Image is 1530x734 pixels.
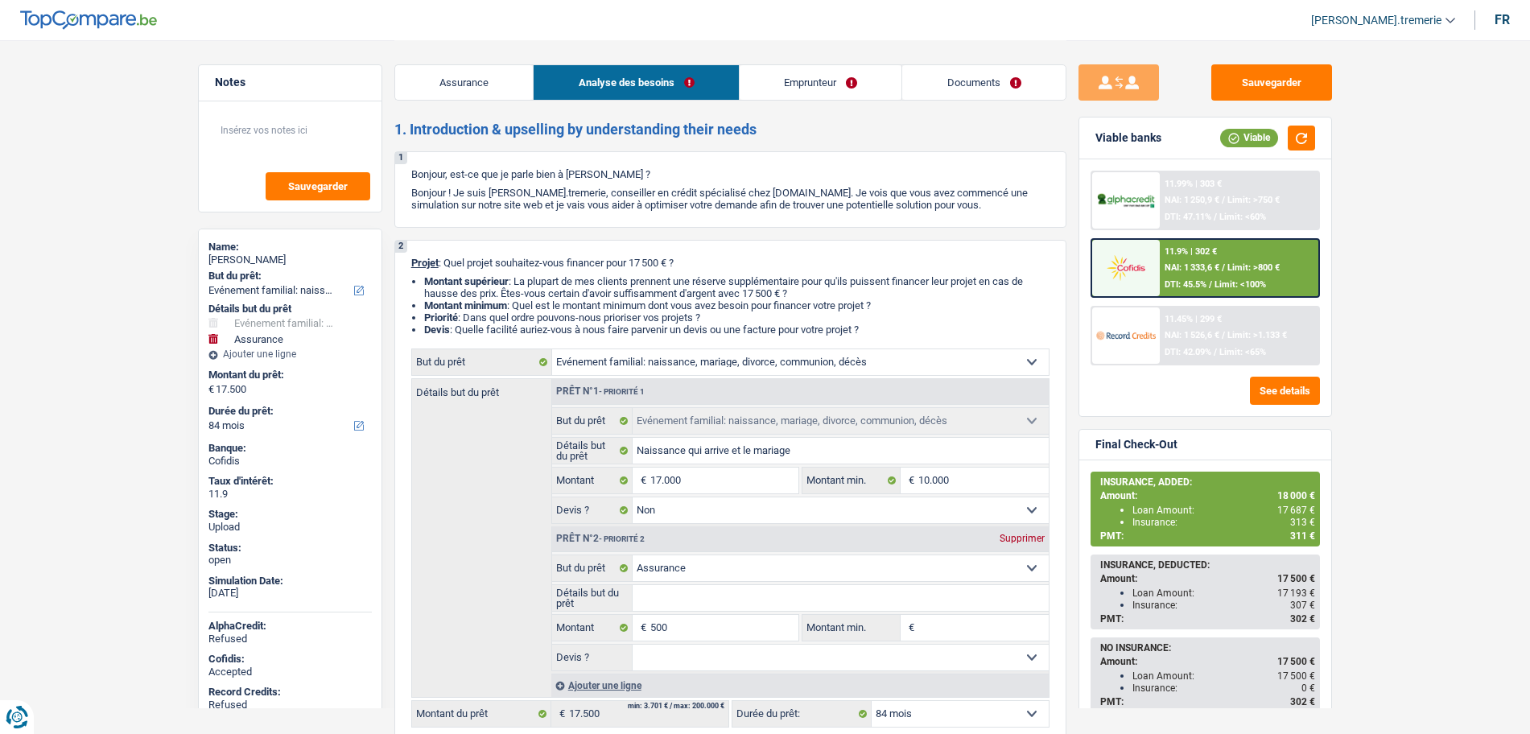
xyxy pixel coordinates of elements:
[1100,613,1315,625] div: PMT:
[208,633,372,645] div: Refused
[1100,476,1315,488] div: INSURANCE, ADDED:
[802,468,901,493] label: Montant min.
[1165,279,1206,290] span: DTI: 45.5%
[1165,314,1222,324] div: 11.45% | 299 €
[208,241,372,254] div: Name:
[208,270,369,282] label: But du prêt:
[628,703,724,710] div: min: 3.701 € / max: 200.000 €
[208,508,372,521] div: Stage:
[552,534,649,544] div: Prêt n°2
[208,455,372,468] div: Cofidis
[412,379,551,398] label: Détails but du prêt
[534,65,739,100] a: Analyse des besoins
[1132,588,1315,599] div: Loan Amount:
[288,181,348,192] span: Sauvegarder
[1227,195,1280,205] span: Limit: >750 €
[208,653,372,666] div: Cofidis:
[1290,530,1315,542] span: 311 €
[1277,656,1315,667] span: 17 500 €
[208,542,372,555] div: Status:
[411,187,1050,211] p: Bonjour ! Je suis [PERSON_NAME].tremerie, conseiller en crédit spécialisé chez [DOMAIN_NAME]. Je ...
[1165,330,1219,340] span: NAI: 1 526,6 €
[1100,656,1315,667] div: Amount:
[901,468,918,493] span: €
[1132,682,1315,694] div: Insurance:
[1290,517,1315,528] span: 313 €
[395,241,407,253] div: 2
[208,620,372,633] div: AlphaCredit:
[411,257,1050,269] p: : Quel projet souhaitez-vous financer pour 17 500 € ?
[1165,246,1217,257] div: 11.9% | 302 €
[208,303,372,315] div: Détails but du prêt
[1301,682,1315,694] span: 0 €
[208,475,372,488] div: Taux d'intérêt:
[1214,347,1217,357] span: /
[1290,600,1315,611] span: 307 €
[1100,696,1315,707] div: PMT:
[1096,320,1156,350] img: Record Credits
[1222,195,1225,205] span: /
[552,585,633,611] label: Détails but du prêt
[1277,573,1315,584] span: 17 500 €
[208,488,372,501] div: 11.9
[424,275,1050,299] li: : La plupart de mes clients prennent une réserve supplémentaire pour qu'ils puissent financer leu...
[901,615,918,641] span: €
[1209,279,1212,290] span: /
[208,699,372,711] div: Refused
[1100,573,1315,584] div: Amount:
[1132,505,1315,516] div: Loan Amount:
[208,575,372,588] div: Simulation Date:
[552,645,633,670] label: Devis ?
[424,299,1050,311] li: : Quel est le montant minimum dont vous avez besoin pour financer votre projet ?
[1311,14,1441,27] span: [PERSON_NAME].tremerie
[1227,330,1287,340] span: Limit: >1.133 €
[394,121,1066,138] h2: 1. Introduction & upselling by understanding their needs
[411,168,1050,180] p: Bonjour, est-ce que je parle bien à [PERSON_NAME] ?
[1100,559,1315,571] div: INSURANCE, DEDUCTED:
[732,701,872,727] label: Durée du prêt:
[1277,588,1315,599] span: 17 193 €
[599,387,645,396] span: - Priorité 1
[208,587,372,600] div: [DATE]
[1227,262,1280,273] span: Limit: >800 €
[1222,262,1225,273] span: /
[552,615,633,641] label: Montant
[1100,530,1315,542] div: PMT:
[208,554,372,567] div: open
[1250,377,1320,405] button: See details
[1211,64,1332,101] button: Sauvegarder
[1132,600,1315,611] div: Insurance:
[552,555,633,581] label: But du prêt
[552,408,633,434] label: But du prêt
[1277,670,1315,682] span: 17 500 €
[551,674,1049,697] div: Ajouter une ligne
[1100,490,1315,501] div: Amount:
[208,369,369,381] label: Montant du prêt:
[215,76,365,89] h5: Notes
[208,254,372,266] div: [PERSON_NAME]
[424,324,450,336] span: Devis
[208,383,214,396] span: €
[208,521,372,534] div: Upload
[208,442,372,455] div: Banque:
[552,386,649,397] div: Prêt n°1
[552,438,633,464] label: Détails but du prêt
[552,468,633,493] label: Montant
[902,65,1066,100] a: Documents
[1298,7,1455,34] a: [PERSON_NAME].tremerie
[424,324,1050,336] li: : Quelle facilité auriez-vous à nous faire parvenir un devis ou une facture pour votre projet ?
[395,65,534,100] a: Assurance
[412,349,552,375] label: But du prêt
[551,701,569,727] span: €
[424,275,509,287] strong: Montant supérieur
[633,615,650,641] span: €
[1214,212,1217,222] span: /
[424,299,507,311] strong: Montant minimum
[412,701,551,727] label: Montant du prêt
[208,348,372,360] div: Ajouter une ligne
[1222,330,1225,340] span: /
[411,257,439,269] span: Projet
[1165,262,1219,273] span: NAI: 1 333,6 €
[1290,613,1315,625] span: 302 €
[424,311,1050,324] li: : Dans quel ordre pouvons-nous prioriser vos projets ?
